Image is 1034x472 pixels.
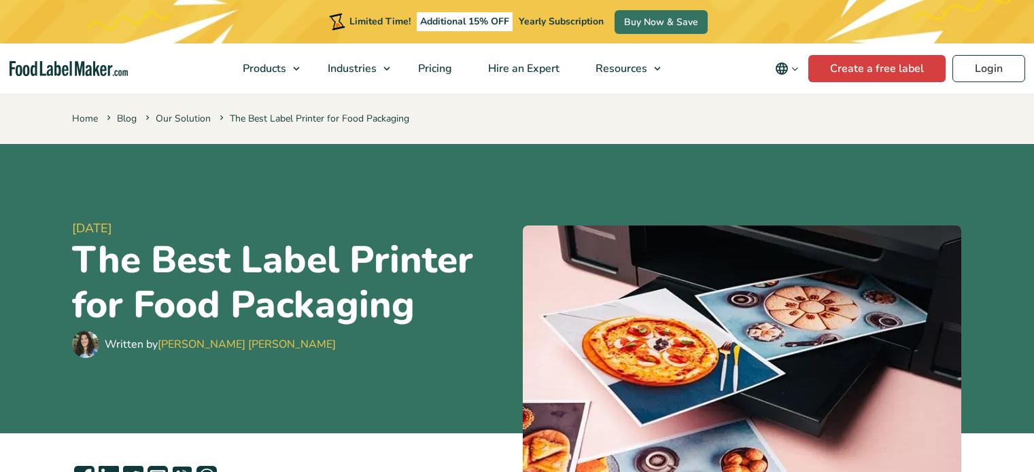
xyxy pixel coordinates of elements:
a: Blog [117,112,137,125]
a: Create a free label [808,55,946,82]
span: Additional 15% OFF [417,12,513,31]
span: Products [239,61,288,76]
span: Pricing [414,61,453,76]
span: Limited Time! [349,15,411,28]
a: Hire an Expert [470,43,574,94]
button: Change language [765,55,808,82]
a: Pricing [400,43,467,94]
h1: The Best Label Printer for Food Packaging [72,238,512,327]
span: The Best Label Printer for Food Packaging [217,112,409,125]
span: [DATE] [72,219,512,238]
a: Industries [310,43,397,94]
a: [PERSON_NAME] [PERSON_NAME] [158,337,336,352]
a: Food Label Maker homepage [10,61,128,77]
img: Maria Abi Hanna - Food Label Maker [72,331,99,358]
span: Industries [324,61,378,76]
a: Resources [578,43,668,94]
span: Resources [591,61,649,76]
a: Home [72,112,98,125]
a: Our Solution [156,112,211,125]
a: Login [952,55,1025,82]
span: Yearly Subscription [519,15,604,28]
a: Products [225,43,307,94]
span: Hire an Expert [484,61,561,76]
a: Buy Now & Save [615,10,708,34]
div: Written by [105,336,336,352]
